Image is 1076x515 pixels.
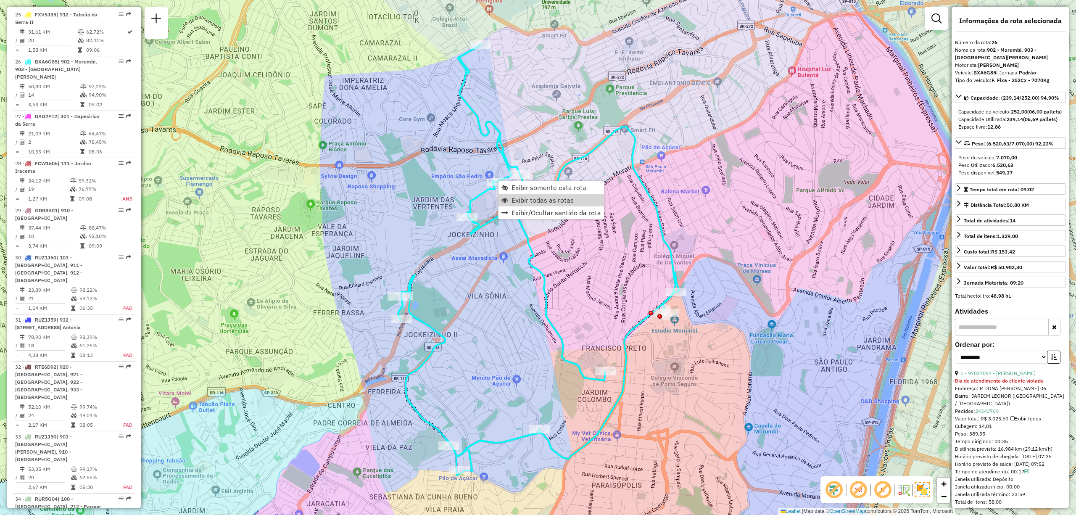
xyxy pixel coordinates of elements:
div: Capacidade: (239,14/252,00) 94,90% [955,105,1066,134]
strong: BXA6G85 [973,69,996,76]
label: Ordenar por: [955,339,1066,349]
i: Tempo total em rota [71,353,75,358]
i: Tempo total em rota [71,306,75,311]
span: | [802,508,803,514]
i: % de utilização da cubagem [80,234,87,239]
td: 98,22% [79,286,114,294]
span: Exibir todas as rotas [512,197,574,203]
em: Rota exportada [126,161,131,166]
td: 05:30 [79,483,114,491]
div: Tempo dirigindo: 00:35 [955,438,1066,445]
td: 09:08 [78,195,113,203]
td: = [15,242,19,250]
i: % de utilização da cubagem [70,187,76,192]
em: Rota exportada [126,59,131,64]
span: Exibir/Ocultar sentido da rota [512,209,601,216]
td: 23,89 KM [28,286,71,294]
td: 20 [28,473,71,482]
div: Tipo do veículo: [955,77,1066,84]
i: % de utilização da cubagem [71,475,77,480]
div: Valor total: [964,264,1022,271]
li: Exibir somente esta rota [498,181,604,194]
td: 10,55 KM [28,148,80,156]
span: 28 - [15,160,91,174]
div: Endereço: R DONA [PERSON_NAME] 06 [955,385,1066,392]
h4: Atividades [955,307,1066,315]
td: 2 [28,138,80,146]
div: Tempo de atendimento: 00:17 [955,468,1066,475]
td: 21 [28,294,71,303]
strong: 6.520,63 [992,162,1013,168]
strong: [PERSON_NAME] [978,62,1019,68]
span: | 301 - Itapecirica da Serra [15,113,99,127]
strong: R$ 153,42 [991,248,1015,255]
span: 33 - [15,433,72,462]
td: / [15,232,19,240]
em: Rota exportada [126,317,131,322]
span: Exibir somente esta rota [512,184,586,191]
div: Distância Total: [964,201,1029,209]
div: Map data © contributors,© 2025 TomTom, Microsoft [778,508,955,515]
td: 20 [28,36,77,45]
em: Rota exportada [126,364,131,369]
td: FAD [114,351,133,359]
a: Peso: (6.520,63/7.070,00) 92,23% [955,137,1066,149]
span: 30 - [15,254,82,283]
i: Distância Total [20,84,25,89]
td: 08:06 [88,148,131,156]
div: Nome da rota: [955,46,1066,61]
em: Opções [119,434,124,439]
span: FXV5J55 [35,11,56,18]
td: 78,90 KM [28,333,71,341]
td: 92,10% [88,232,131,240]
i: % de utilização da cubagem [71,296,77,301]
td: 64,47% [88,129,131,138]
div: Capacidade Utilizada: [958,116,1063,123]
td: FAD [114,483,133,491]
td: 08:05 [79,421,114,429]
i: % de utilização do peso [78,29,84,34]
div: Total de itens: [964,232,1018,240]
i: Tempo total em rota [70,196,74,201]
i: Total de Atividades [20,413,25,418]
div: Veículo: [955,69,1066,77]
em: Opções [119,12,124,17]
i: Rota otimizada [127,29,132,34]
span: | 912 - Taboão da Serra II [15,11,98,25]
div: Jornada Motorista: 09:20 [964,279,1023,287]
td: 99,17% [79,465,114,473]
td: 21,09 KM [28,129,80,138]
td: 3,63 KM [28,100,80,109]
i: % de utilização do peso [80,84,87,89]
td: 37,44 KM [28,224,80,232]
a: Zoom in [937,478,950,490]
td: 1,27 KM [28,195,70,203]
em: Opções [119,255,124,260]
em: Opções [119,317,124,322]
span: FCW1606 [35,160,58,166]
td: 62,72% [86,28,127,36]
strong: 902 - Morumbi, 903 - [GEOGRAPHIC_DATA][PERSON_NAME] [955,47,1048,61]
strong: 14 [1010,217,1015,224]
strong: 252,00 [1011,108,1027,115]
span: Exibir NR [848,480,868,500]
button: Ordem crescente [1047,351,1060,364]
strong: (05,69 pallets) [1023,116,1058,122]
img: Fluxo de ruas [897,483,910,497]
a: Nova sessão e pesquisa [148,10,165,29]
i: % de utilização da cubagem [71,413,77,418]
em: Rota exportada [126,12,131,17]
span: Cubagem: 14,01 [955,423,992,429]
td: 99,74% [79,403,114,411]
em: Rota exportada [126,496,131,501]
i: % de utilização da cubagem [80,140,87,145]
i: Tempo total em rota [80,243,84,248]
span: Peso: 389,35 [955,430,985,437]
em: Rota exportada [126,208,131,213]
em: Rota exportada [126,255,131,260]
a: Exibir filtros [928,10,945,27]
a: Zoom out [937,490,950,503]
div: Peso disponível: [958,169,1063,177]
span: 50,80 KM [1007,202,1029,208]
strong: 7.070,00 [996,154,1017,161]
